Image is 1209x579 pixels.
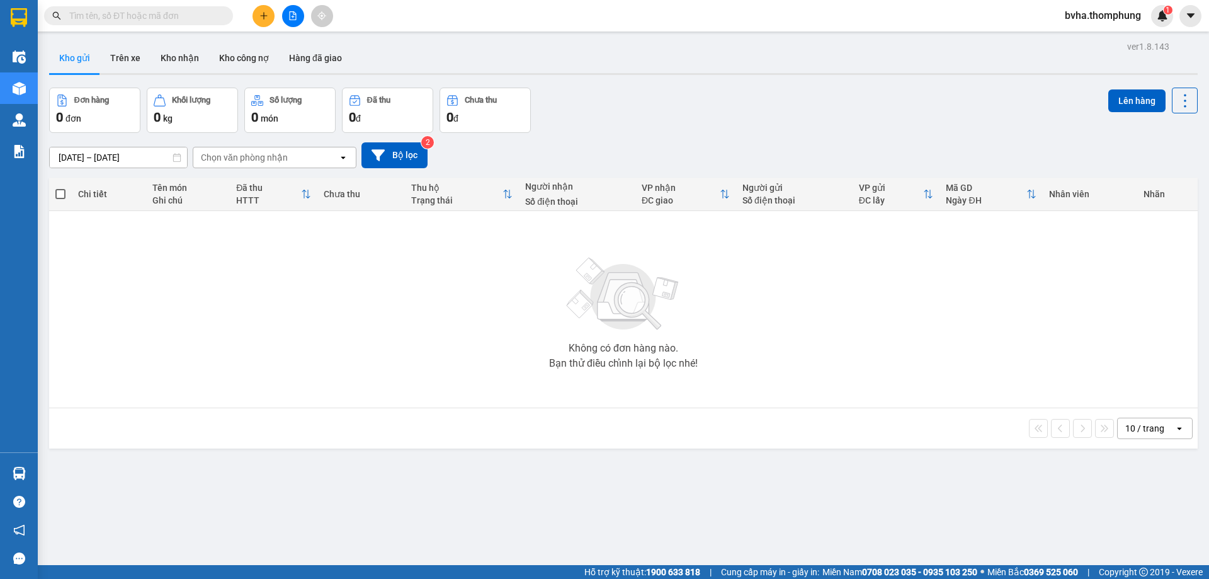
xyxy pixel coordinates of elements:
span: kg [163,113,173,123]
div: Chi tiết [78,189,139,199]
button: file-add [282,5,304,27]
button: Hàng đã giao [279,43,352,73]
th: Toggle SortBy [230,178,317,211]
div: Đã thu [367,96,390,105]
th: Toggle SortBy [853,178,940,211]
button: Chưa thu0đ [440,88,531,133]
div: Chọn văn phòng nhận [201,151,288,164]
img: icon-new-feature [1157,10,1168,21]
span: Miền Nam [822,565,977,579]
div: Người nhận [525,181,629,192]
span: món [261,113,278,123]
span: question-circle [13,496,25,508]
span: 0 [446,110,453,125]
button: Đã thu0đ [342,88,433,133]
div: Khối lượng [172,96,210,105]
div: Nhân viên [1049,189,1130,199]
button: plus [253,5,275,27]
img: warehouse-icon [13,113,26,127]
span: | [1087,565,1089,579]
span: search [52,11,61,20]
div: Thu hộ [411,183,502,193]
div: 10 / trang [1125,422,1164,435]
strong: 0708 023 035 - 0935 103 250 [862,567,977,577]
span: | [710,565,712,579]
button: aim [311,5,333,27]
div: Người gửi [742,183,846,193]
span: đơn [65,113,81,123]
th: Toggle SortBy [405,178,519,211]
button: Kho công nợ [209,43,279,73]
span: file-add [288,11,297,20]
span: 0 [154,110,161,125]
img: logo-vxr [11,8,27,27]
button: Kho nhận [150,43,209,73]
div: Ghi chú [152,195,224,205]
div: Không có đơn hàng nào. [569,343,678,353]
button: Khối lượng0kg [147,88,238,133]
span: aim [317,11,326,20]
div: VP nhận [642,183,720,193]
sup: 2 [421,136,434,149]
span: đ [453,113,458,123]
span: message [13,553,25,565]
span: Hỗ trợ kỹ thuật: [584,565,700,579]
button: Bộ lọc [361,142,428,168]
div: Số điện thoại [525,197,629,207]
span: bvha.thomphung [1055,8,1151,23]
button: Số lượng0món [244,88,336,133]
img: warehouse-icon [13,50,26,64]
div: ĐC lấy [859,195,924,205]
div: Trạng thái [411,195,502,205]
span: Cung cấp máy in - giấy in: [721,565,819,579]
div: Chưa thu [465,96,497,105]
button: Kho gửi [49,43,100,73]
input: Tìm tên, số ĐT hoặc mã đơn [69,9,218,23]
div: Số điện thoại [742,195,846,205]
div: Bạn thử điều chỉnh lại bộ lọc nhé! [549,358,698,369]
button: Trên xe [100,43,150,73]
button: Đơn hàng0đơn [49,88,140,133]
span: Miền Bắc [987,565,1078,579]
div: ĐC giao [642,195,720,205]
span: 0 [349,110,356,125]
img: solution-icon [13,145,26,158]
div: Chưa thu [324,189,399,199]
div: Mã GD [946,183,1026,193]
img: warehouse-icon [13,82,26,95]
strong: 0369 525 060 [1024,567,1078,577]
button: caret-down [1179,5,1201,27]
div: HTTT [236,195,301,205]
button: Lên hàng [1108,89,1166,112]
span: 0 [56,110,63,125]
div: Nhãn [1144,189,1191,199]
span: plus [259,11,268,20]
span: 0 [251,110,258,125]
th: Toggle SortBy [635,178,736,211]
div: ver 1.8.143 [1127,40,1169,54]
div: Đã thu [236,183,301,193]
img: svg+xml;base64,PHN2ZyBjbGFzcz0ibGlzdC1wbHVnX19zdmciIHhtbG5zPSJodHRwOi8vd3d3LnczLm9yZy8yMDAwL3N2Zy... [560,250,686,338]
div: Tên món [152,183,224,193]
span: copyright [1139,568,1148,576]
sup: 1 [1164,6,1172,14]
span: notification [13,524,25,536]
div: Số lượng [270,96,302,105]
th: Toggle SortBy [939,178,1043,211]
div: Đơn hàng [74,96,109,105]
strong: 1900 633 818 [646,567,700,577]
input: Select a date range. [50,147,187,168]
svg: open [338,152,348,163]
div: Ngày ĐH [946,195,1026,205]
span: đ [356,113,361,123]
span: 1 [1166,6,1170,14]
div: VP gửi [859,183,924,193]
span: ⚪️ [980,570,984,575]
img: warehouse-icon [13,467,26,480]
svg: open [1174,423,1184,433]
span: caret-down [1185,10,1196,21]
